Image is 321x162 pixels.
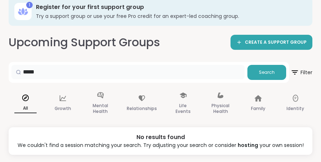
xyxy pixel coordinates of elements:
button: Filter [290,62,312,83]
a: CREATE A SUPPORT GROUP [231,35,312,50]
p: Mental Health [89,101,112,116]
div: 1 [26,2,33,8]
p: Identity [287,104,304,113]
span: CREATE A SUPPORT GROUP [245,39,307,46]
span: Search [259,69,275,76]
p: Life Events [172,101,194,116]
div: We couldn't find a session matching your search. Try adjusting your search or consider your own s... [14,142,307,149]
p: Growth [55,104,71,113]
h2: Upcoming Support Groups [9,34,160,51]
a: hosting [238,142,258,149]
span: Filter [290,64,312,81]
div: No results found [14,133,307,142]
button: Search [247,65,286,80]
p: Family [251,104,265,113]
p: Relationships [127,104,157,113]
h3: Register for your first support group [36,3,302,11]
p: All [14,104,37,113]
h3: Try a support group or use your free Pro credit for an expert-led coaching group. [36,13,302,20]
p: Physical Health [209,101,232,116]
